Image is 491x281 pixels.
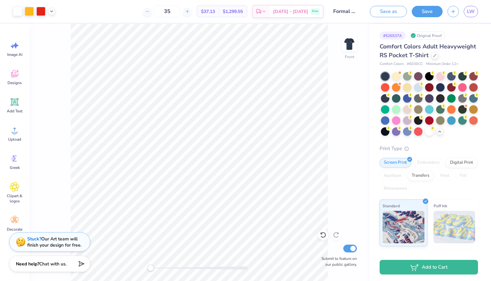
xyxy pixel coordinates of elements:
[380,260,478,275] button: Add to Cart
[467,8,475,15] span: LW
[380,145,478,152] div: Print Type
[8,137,21,142] span: Upload
[446,158,477,168] div: Digital Print
[380,61,404,67] span: Comfort Colors
[7,109,22,114] span: Add Text
[413,158,444,168] div: Embroidery
[407,61,423,67] span: # 6030CC
[27,236,41,242] strong: Stuck?
[39,261,67,267] span: Chat with us.
[343,38,356,51] img: Front
[328,5,360,18] input: Untitled Design
[434,252,472,259] span: Metallic & Glitter Ink
[434,202,447,209] span: Puff Ink
[435,171,454,181] div: Vinyl
[273,8,308,15] span: [DATE] - [DATE]
[345,54,354,60] div: Front
[456,171,471,181] div: Foil
[380,32,406,40] div: # 526537A
[380,43,476,59] span: Comfort Colors Adult Heavyweight RS Pocket T-Shirt
[10,165,20,170] span: Greek
[4,193,25,204] span: Clipart & logos
[147,265,154,271] div: Accessibility label
[7,80,22,85] span: Designs
[380,158,411,168] div: Screen Print
[370,6,407,17] button: Save as
[412,6,443,17] button: Save
[223,8,243,15] span: $1,299.55
[7,52,22,57] span: Image AI
[380,171,406,181] div: Applique
[7,227,22,232] span: Decorate
[318,256,357,267] label: Submit to feature on our public gallery.
[426,61,459,67] span: Minimum Order: 12 +
[16,261,39,267] strong: Need help?
[464,6,478,17] a: LW
[408,171,434,181] div: Transfers
[380,184,411,194] div: Rhinestones
[434,211,475,243] img: Puff Ink
[155,6,180,17] input: – –
[383,211,424,243] img: Standard
[201,8,215,15] span: $37.13
[383,252,398,259] span: Neon Ink
[409,32,445,40] div: Original Proof
[383,202,400,209] span: Standard
[27,236,82,248] div: Our Art team will finish your design for free.
[312,9,318,14] span: Free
